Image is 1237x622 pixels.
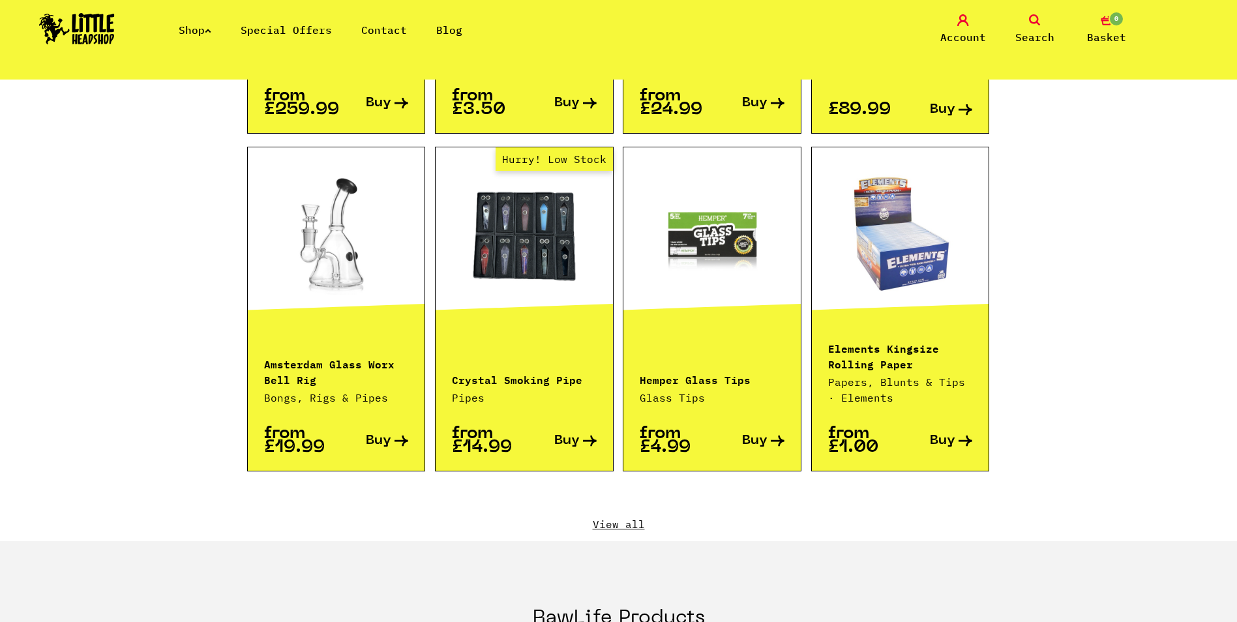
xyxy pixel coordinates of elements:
[452,89,524,117] p: from £3.50
[828,340,973,371] p: Elements Kingsize Rolling Paper
[247,517,991,531] a: View all
[264,89,336,117] p: from £259.99
[828,103,901,117] p: £89.99
[1002,14,1067,45] a: Search
[1109,11,1124,27] span: 0
[742,96,768,110] span: Buy
[828,374,973,406] p: Papers, Blunts & Tips · Elements
[452,371,597,387] p: Crystal Smoking Pipe
[436,23,462,37] a: Blog
[742,434,768,448] span: Buy
[524,89,597,117] a: Buy
[361,23,407,37] a: Contact
[930,103,955,117] span: Buy
[452,427,524,454] p: from £14.99
[901,103,973,117] a: Buy
[554,96,580,110] span: Buy
[940,29,986,45] span: Account
[1074,14,1139,45] a: 0 Basket
[554,434,580,448] span: Buy
[496,147,613,171] span: Hurry! Low Stock
[1015,29,1054,45] span: Search
[264,355,409,387] p: Amsterdam Glass Worx Bell Rig
[828,427,901,454] p: from £1.00
[39,13,115,44] img: Little Head Shop Logo
[264,427,336,454] p: from £19.99
[640,427,712,454] p: from £4.99
[640,371,784,387] p: Hemper Glass Tips
[712,89,784,117] a: Buy
[336,427,408,454] a: Buy
[452,390,597,406] p: Pipes
[264,390,409,406] p: Bongs, Rigs & Pipes
[436,170,613,301] a: Hurry! Low Stock
[901,427,973,454] a: Buy
[640,390,784,406] p: Glass Tips
[336,89,408,117] a: Buy
[524,427,597,454] a: Buy
[712,427,784,454] a: Buy
[366,96,391,110] span: Buy
[640,89,712,117] p: from £24.99
[366,434,391,448] span: Buy
[179,23,211,37] a: Shop
[930,434,955,448] span: Buy
[241,23,332,37] a: Special Offers
[1087,29,1126,45] span: Basket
